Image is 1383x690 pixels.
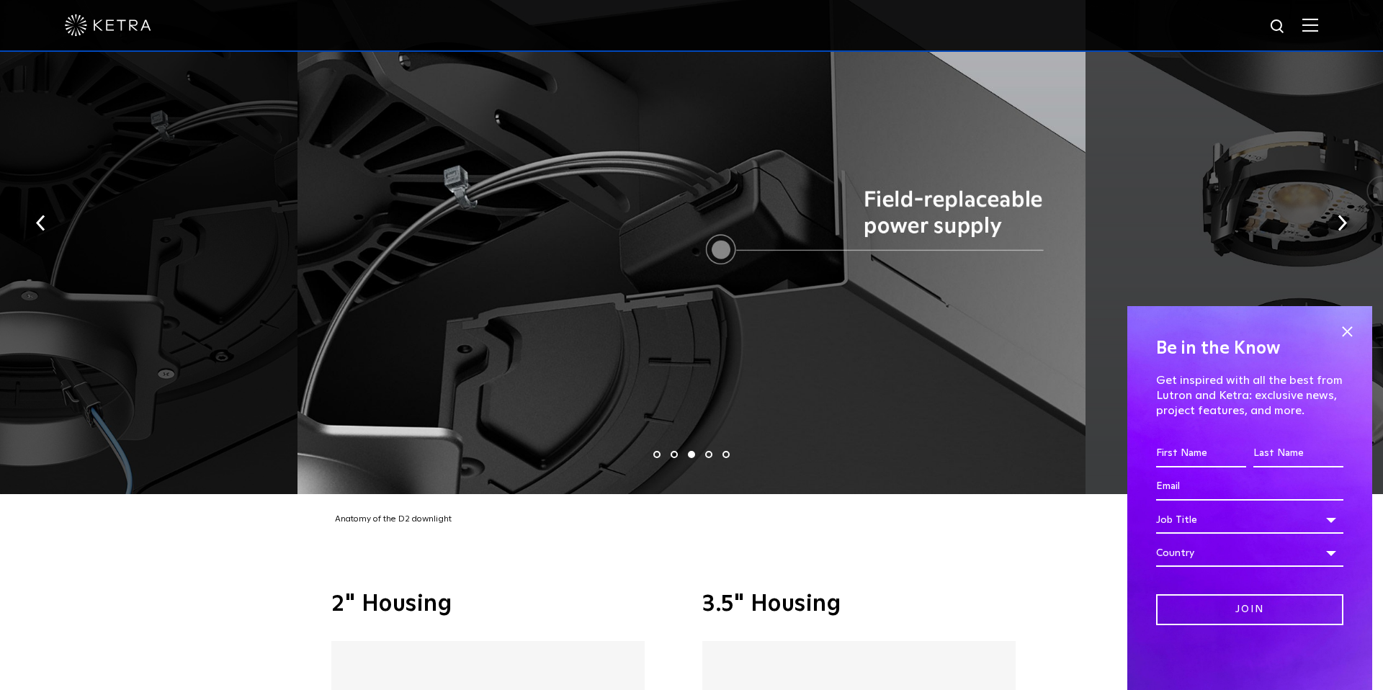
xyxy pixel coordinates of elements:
[1156,594,1343,625] input: Join
[1302,18,1318,32] img: Hamburger%20Nav.svg
[1156,335,1343,362] h4: Be in the Know
[1269,18,1287,36] img: search icon
[702,593,1052,616] h3: 3.5" Housing
[331,593,681,616] h3: 2" Housing
[1156,440,1246,467] input: First Name
[1156,373,1343,418] p: Get inspired with all the best from Lutron and Ketra: exclusive news, project features, and more.
[1253,440,1343,467] input: Last Name
[36,215,45,231] img: arrow-left-black.svg
[65,14,151,36] img: ketra-logo-2019-white
[1156,539,1343,567] div: Country
[1338,215,1347,231] img: arrow-right-black.svg
[1156,473,1343,501] input: Email
[321,512,1070,528] div: Anatomy of the D2 downlight
[1156,506,1343,534] div: Job Title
